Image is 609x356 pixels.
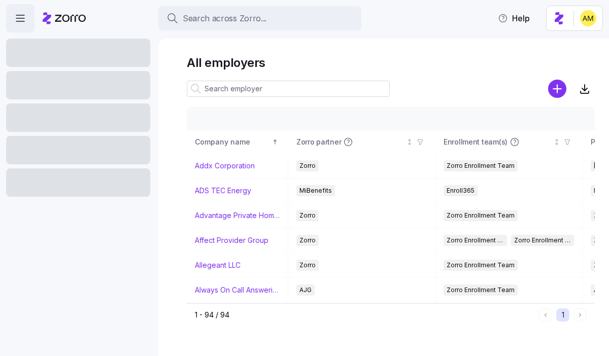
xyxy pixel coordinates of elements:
span: Zorro [299,235,316,246]
button: Previous page [539,308,552,322]
div: 1 - 94 / 94 [195,310,535,320]
div: Company name [195,136,270,148]
span: Zorro Enrollment Experts [514,235,571,246]
th: Company nameSorted ascending [187,130,288,154]
span: Zorro Enrollment Team [447,284,515,296]
span: Zorro [299,160,316,171]
span: Zorro Enrollment Team [447,235,504,246]
span: Zorro partner [296,137,341,147]
button: Help [490,8,538,28]
a: Always On Call Answering Service [195,285,280,295]
button: Next page [573,308,587,322]
input: Search employer [187,81,390,97]
div: Sorted ascending [272,138,279,146]
img: dfaaf2f2725e97d5ef9e82b99e83f4d7 [580,10,596,26]
h1: All employers [187,55,595,70]
th: Enrollment team(s)Not sorted [435,130,583,154]
span: Zorro [299,210,316,221]
a: Advantage Private Home Care [195,210,280,221]
a: Allegeant LLC [195,260,241,270]
span: Zorro Enrollment Team [447,160,515,171]
span: Enroll365 [447,185,475,196]
span: AJG [594,284,606,296]
div: Not sorted [406,138,413,146]
div: Not sorted [553,138,560,146]
span: MiBenefits [299,185,332,196]
button: Search across Zorro... [158,6,361,30]
a: ADS TEC Energy [195,186,251,196]
span: Zorro Enrollment Team [447,210,515,221]
span: Search across Zorro... [183,12,266,25]
a: Addx Corporation [195,161,255,171]
a: Affect Provider Group [195,235,268,245]
th: Zorro partnerNot sorted [288,130,435,154]
span: Enrollment team(s) [444,137,507,147]
span: Help [498,12,530,24]
button: 1 [556,308,569,322]
svg: add icon [548,80,566,98]
span: Zorro Enrollment Team [447,260,515,271]
span: AJG [299,284,312,296]
span: Zorro [299,260,316,271]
